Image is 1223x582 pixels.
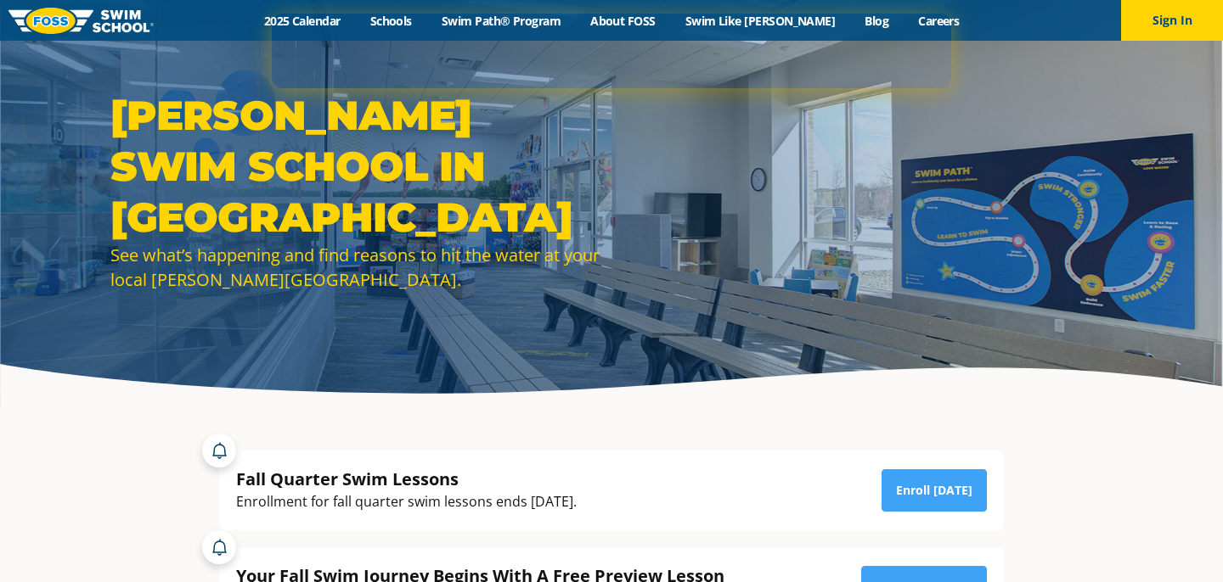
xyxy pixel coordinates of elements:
[236,467,577,490] div: Fall Quarter Swim Lessons
[882,469,987,512] a: Enroll [DATE]
[249,13,355,29] a: 2025 Calendar
[1165,524,1206,565] iframe: Intercom live chat
[110,90,603,243] h1: [PERSON_NAME] Swim School in [GEOGRAPHIC_DATA]
[850,13,904,29] a: Blog
[904,13,974,29] a: Careers
[272,14,951,88] iframe: Intercom live chat banner
[576,13,671,29] a: About FOSS
[426,13,575,29] a: Swim Path® Program
[670,13,850,29] a: Swim Like [PERSON_NAME]
[236,490,577,513] div: Enrollment for fall quarter swim lessons ends [DATE].
[355,13,426,29] a: Schools
[110,243,603,292] div: See what’s happening and find reasons to hit the water at your local [PERSON_NAME][GEOGRAPHIC_DATA].
[8,8,154,34] img: FOSS Swim School Logo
